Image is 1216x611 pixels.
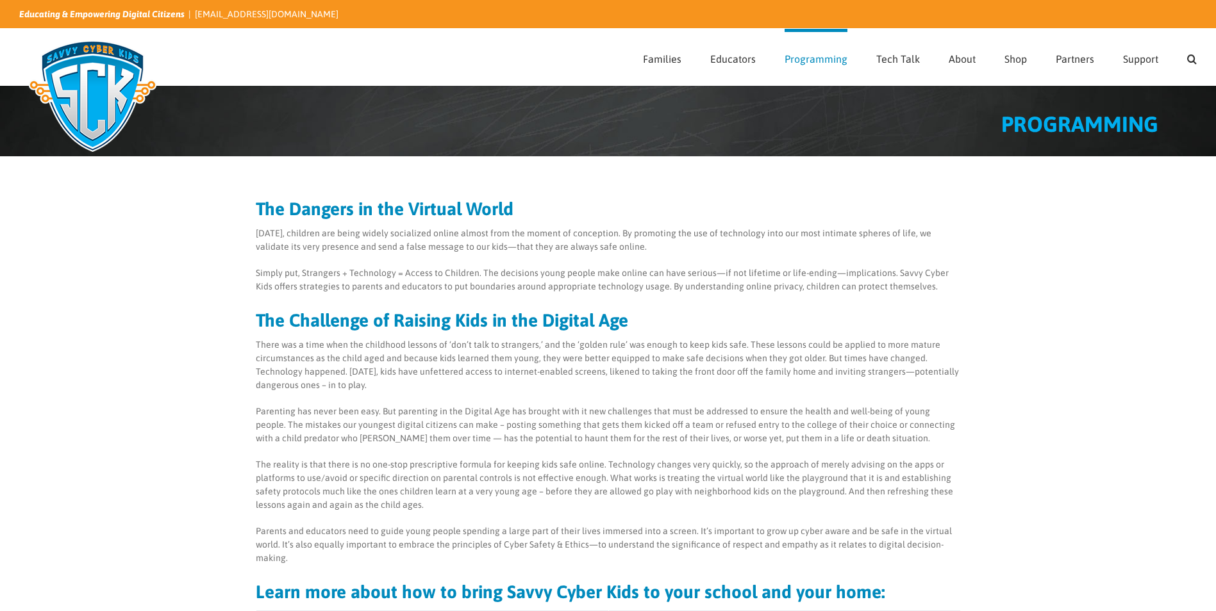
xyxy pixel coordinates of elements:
a: Tech Talk [876,29,920,85]
p: Parenting has never been easy. But parenting in the Digital Age has brought with it new challenge... [256,405,961,445]
span: Programming [785,54,847,64]
a: Partners [1056,29,1094,85]
span: Educators [710,54,756,64]
a: Search [1187,29,1197,85]
span: PROGRAMMING [1001,111,1158,136]
p: The reality is that there is no one-stop prescriptive formula for keeping kids safe online. Techn... [256,458,961,512]
span: Partners [1056,54,1094,64]
a: About [949,29,976,85]
nav: Main Menu [643,29,1197,85]
h2: Learn more about how to bring Savvy Cyber Kids to your school and your home: [256,583,961,601]
i: Educating & Empowering Digital Citizens [19,9,185,19]
a: Support [1123,29,1158,85]
span: Support [1123,54,1158,64]
p: There was a time when the childhood lessons of ‘don’t talk to strangers,’ and the ‘golden rule’ w... [256,338,961,392]
p: Parents and educators need to guide young people spending a large part of their lives immersed in... [256,525,961,565]
strong: The Dangers in the Virtual World [256,199,513,219]
span: About [949,54,976,64]
img: Savvy Cyber Kids Logo [19,32,166,160]
span: Families [643,54,681,64]
a: Families [643,29,681,85]
p: Simply put, Strangers + Technology = Access to Children. The decisions young people make online c... [256,266,961,293]
a: Programming [785,29,847,85]
a: [EMAIL_ADDRESS][DOMAIN_NAME] [195,9,338,19]
a: Shop [1004,29,1027,85]
h2: The Challenge of Raising Kids in the Digital Age [256,311,961,329]
a: Educators [710,29,756,85]
span: Shop [1004,54,1027,64]
p: [DATE], children are being widely socialized online almost from the moment of conception. By prom... [256,227,961,254]
span: Tech Talk [876,54,920,64]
